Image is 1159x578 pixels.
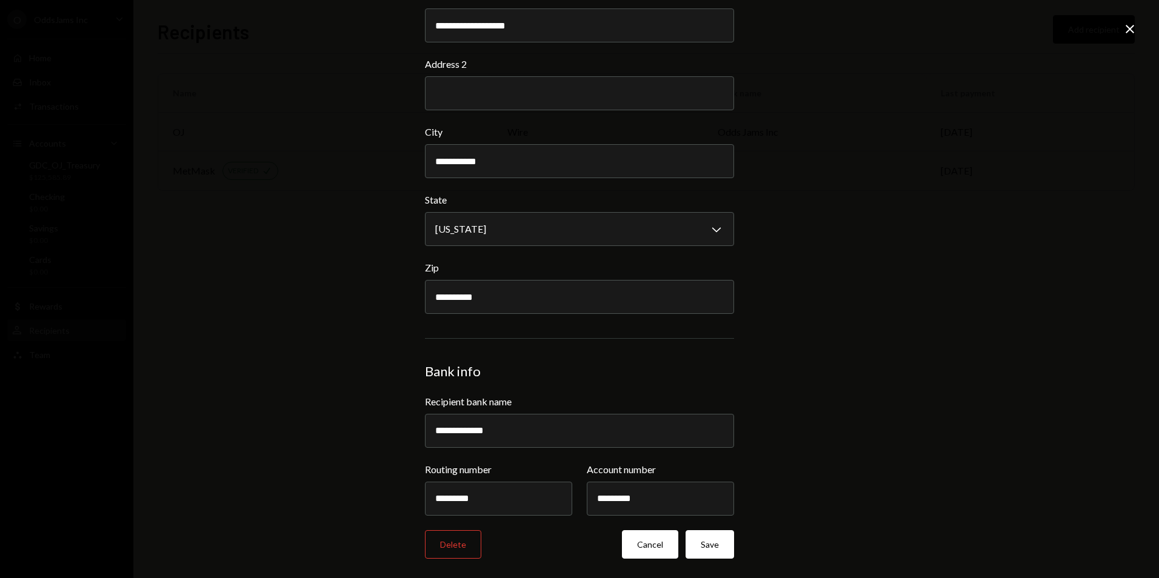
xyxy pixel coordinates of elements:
label: State [425,193,734,207]
label: City [425,125,734,139]
button: Save [686,530,734,559]
button: State [425,212,734,246]
label: Account number [587,462,734,477]
button: Delete [425,530,481,559]
div: Bank info [425,363,734,380]
label: Recipient bank name [425,394,734,409]
button: Cancel [622,530,678,559]
label: Zip [425,261,734,275]
label: Routing number [425,462,572,477]
label: Address 2 [425,57,734,71]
